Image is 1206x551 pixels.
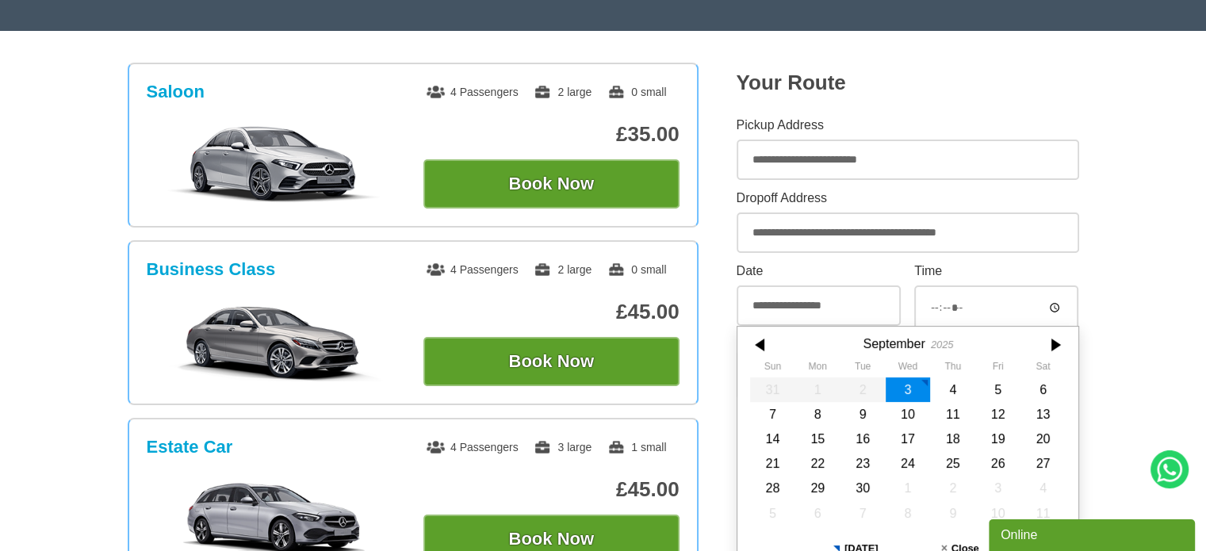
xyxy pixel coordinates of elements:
[737,192,1079,205] label: Dropoff Address
[737,119,1079,132] label: Pickup Address
[423,337,680,386] button: Book Now
[534,86,592,98] span: 2 large
[737,265,901,277] label: Date
[427,263,519,276] span: 4 Passengers
[423,159,680,209] button: Book Now
[737,71,1079,95] h2: Your Route
[423,300,680,324] p: £45.00
[607,263,666,276] span: 0 small
[155,302,393,381] img: Business Class
[914,265,1078,277] label: Time
[427,86,519,98] span: 4 Passengers
[147,437,233,457] h3: Estate Car
[155,124,393,204] img: Saloon
[423,122,680,147] p: £35.00
[989,516,1198,551] iframe: chat widget
[534,441,592,453] span: 3 large
[147,259,276,280] h3: Business Class
[607,86,666,98] span: 0 small
[427,441,519,453] span: 4 Passengers
[534,263,592,276] span: 2 large
[607,441,666,453] span: 1 small
[147,82,205,102] h3: Saloon
[423,477,680,502] p: £45.00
